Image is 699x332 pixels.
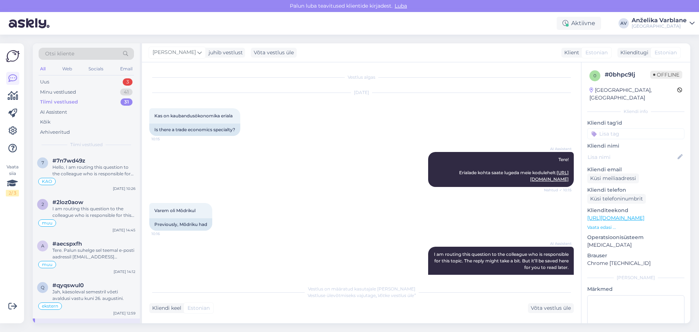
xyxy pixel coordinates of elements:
[52,282,84,289] span: #qyqswul0
[528,303,574,313] div: Võta vestlus üle
[149,89,574,96] div: [DATE]
[587,108,684,115] div: Kliendi info
[42,304,58,308] span: ekstern
[149,304,181,312] div: Kliendi keel
[42,160,44,165] span: 7
[87,64,105,74] div: Socials
[308,293,416,298] span: Vestluse ülevõtmiseks vajutage
[40,89,76,96] div: Minu vestlused
[6,190,19,196] div: 2 / 3
[121,98,133,106] div: 31
[308,286,415,292] span: Vestlus on määratud kasutajale [PERSON_NAME]
[587,194,646,204] div: Küsi telefoninumbrit
[655,49,677,56] span: Estonian
[52,289,135,302] div: Jah, käesoleval semestril võeti avaldusi vastu kuni 26. augustini.
[39,64,47,74] div: All
[587,259,684,267] p: Chrome [TECHNICAL_ID]
[41,285,44,290] span: q
[112,227,135,233] div: [DATE] 14:45
[153,48,196,56] span: [PERSON_NAME]
[619,18,629,28] div: AV
[632,17,687,23] div: Anželika Varblane
[154,208,196,213] span: Varem oli Mõdrikul
[52,157,85,164] span: #7n7wd49z
[587,186,684,194] p: Kliendi telefon
[544,241,572,246] span: AI Assistent
[587,285,684,293] p: Märkmed
[151,136,179,142] span: 10:15
[40,109,67,116] div: AI Assistent
[587,274,684,281] div: [PERSON_NAME]
[632,17,695,29] a: Anželika Varblane[GEOGRAPHIC_DATA]
[587,142,684,150] p: Kliendi nimi
[151,231,179,237] span: 10:16
[587,207,684,214] p: Klienditeekond
[42,221,52,225] span: muu
[114,269,135,274] div: [DATE] 14:12
[40,98,78,106] div: Tiimi vestlused
[42,202,44,207] span: 2
[588,153,676,161] input: Lisa nimi
[149,74,574,81] div: Vestlus algas
[632,23,687,29] div: [GEOGRAPHIC_DATA]
[587,173,639,183] div: Küsi meiliaadressi
[434,251,570,270] span: I am routing this question to the colleague who is responsible for this topic. The reply might ta...
[52,247,135,260] div: Tere. Palun suhelge sel teemal e-posti aadressil [EMAIL_ADDRESS][DOMAIN_NAME]
[45,50,74,58] span: Otsi kliente
[52,164,135,177] div: Hello, I am routing this question to the colleague who is responsible for this topic. The reply m...
[119,64,134,74] div: Email
[587,241,684,249] p: [MEDICAL_DATA]
[149,218,212,231] div: Previously, Mõdriku had
[587,224,684,231] p: Vaata edasi ...
[70,141,103,148] span: Tiimi vestlused
[6,49,20,63] img: Askly Logo
[617,49,648,56] div: Klienditugi
[251,48,297,58] div: Võta vestlus üle
[113,310,135,316] div: [DATE] 12:59
[40,129,70,136] div: Arhiveeritud
[42,179,52,184] span: KAO
[587,166,684,173] p: Kliendi email
[123,78,133,86] div: 3
[587,128,684,139] input: Lisa tag
[561,49,579,56] div: Klient
[113,186,135,191] div: [DATE] 10:26
[61,64,74,74] div: Web
[589,86,677,102] div: [GEOGRAPHIC_DATA], [GEOGRAPHIC_DATA]
[587,119,684,127] p: Kliendi tag'id
[6,164,19,196] div: Vaata siia
[40,78,49,86] div: Uus
[392,3,409,9] span: Luba
[605,70,650,79] div: # 0bhpc9lj
[587,252,684,259] p: Brauser
[42,262,52,267] span: muu
[587,234,684,241] p: Operatsioonisüsteem
[154,113,233,118] span: Kas on kaubandusökonomika eriala
[650,71,682,79] span: Offline
[587,215,644,221] a: [URL][DOMAIN_NAME]
[52,206,135,219] div: I am routing this question to the colleague who is responsible for this topic. The reply might ta...
[52,241,82,247] span: #aecspxfh
[544,146,572,152] span: AI Assistent
[52,199,83,206] span: #2loz0aow
[41,243,44,249] span: a
[544,187,572,193] span: Nähtud ✓ 10:15
[40,118,51,126] div: Kõik
[187,304,210,312] span: Estonian
[149,124,240,136] div: Is there a trade economics specialty?
[120,89,133,96] div: 41
[593,73,596,78] span: 0
[376,293,416,298] i: „Võtke vestlus üle”
[557,17,601,30] div: Aktiivne
[585,49,608,56] span: Estonian
[206,49,243,56] div: juhib vestlust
